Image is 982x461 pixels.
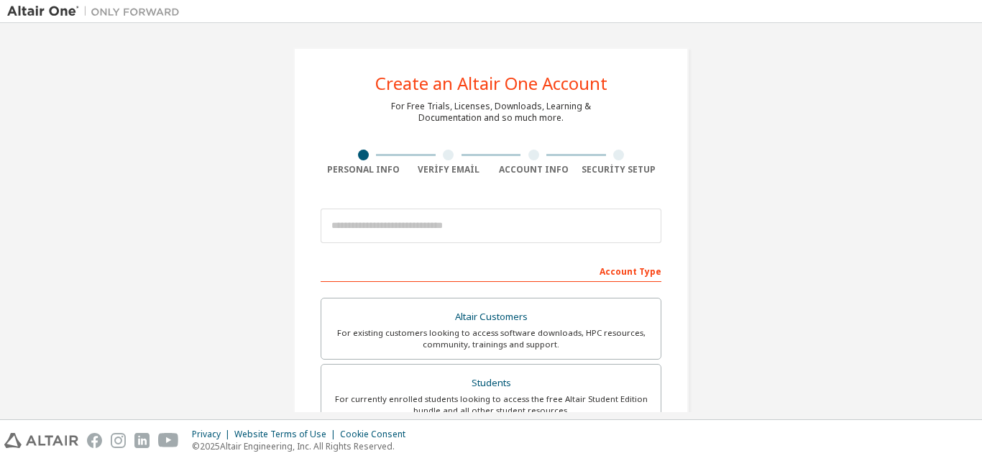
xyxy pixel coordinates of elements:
img: youtube.svg [158,433,179,448]
div: For existing customers looking to access software downloads, HPC resources, community, trainings ... [330,327,652,350]
div: For Free Trials, Licenses, Downloads, Learning & Documentation and so much more. [391,101,591,124]
img: altair_logo.svg [4,433,78,448]
p: © 2025 Altair Engineering, Inc. All Rights Reserved. [192,440,414,452]
img: Altair One [7,4,187,19]
div: Verify Email [406,164,492,175]
div: Altair Customers [330,307,652,327]
div: Cookie Consent [340,429,414,440]
img: instagram.svg [111,433,126,448]
div: Privacy [192,429,234,440]
div: Security Setup [577,164,662,175]
img: linkedin.svg [134,433,150,448]
div: For currently enrolled students looking to access the free Altair Student Edition bundle and all ... [330,393,652,416]
div: Website Terms of Use [234,429,340,440]
div: Personal Info [321,164,406,175]
div: Account Info [491,164,577,175]
div: Account Type [321,259,661,282]
div: Students [330,373,652,393]
img: facebook.svg [87,433,102,448]
div: Create an Altair One Account [375,75,607,92]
